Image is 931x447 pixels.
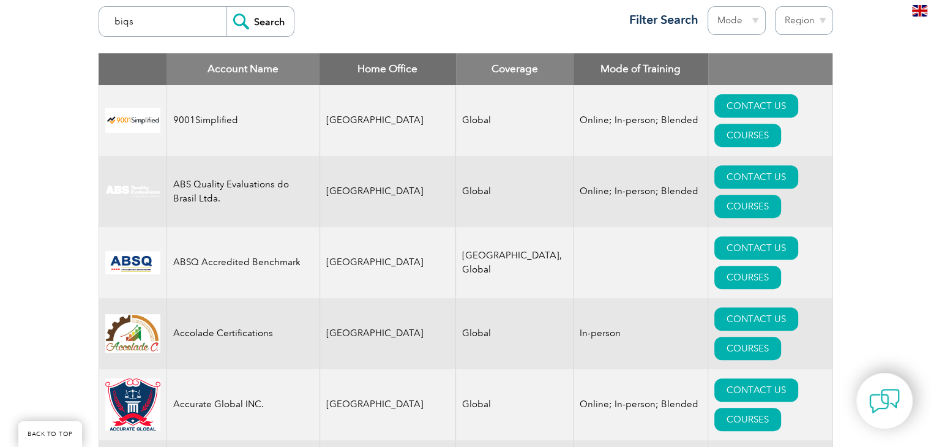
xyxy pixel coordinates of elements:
[105,185,160,198] img: c92924ac-d9bc-ea11-a814-000d3a79823d-logo.jpg
[714,408,781,431] a: COURSES
[320,227,456,298] td: [GEOGRAPHIC_DATA]
[456,227,574,298] td: [GEOGRAPHIC_DATA], Global
[105,251,160,274] img: cc24547b-a6e0-e911-a812-000d3a795b83-logo.png
[166,53,320,85] th: Account Name: activate to sort column descending
[714,165,798,189] a: CONTACT US
[166,369,320,440] td: Accurate Global INC.
[714,124,781,147] a: COURSES
[574,369,708,440] td: Online; In-person; Blended
[456,298,574,369] td: Global
[320,53,456,85] th: Home Office: activate to sort column ascending
[714,195,781,218] a: COURSES
[912,5,927,17] img: en
[18,421,82,447] a: BACK TO TOP
[714,266,781,289] a: COURSES
[105,378,160,431] img: a034a1f6-3919-f011-998a-0022489685a1-logo.png
[320,298,456,369] td: [GEOGRAPHIC_DATA]
[574,298,708,369] td: In-person
[166,156,320,227] td: ABS Quality Evaluations do Brasil Ltda.
[456,53,574,85] th: Coverage: activate to sort column ascending
[869,386,900,416] img: contact-chat.png
[320,369,456,440] td: [GEOGRAPHIC_DATA]
[714,236,798,260] a: CONTACT US
[714,94,798,118] a: CONTACT US
[456,369,574,440] td: Global
[574,53,708,85] th: Mode of Training: activate to sort column ascending
[708,53,832,85] th: : activate to sort column ascending
[714,307,798,331] a: CONTACT US
[166,85,320,156] td: 9001Simplified
[714,337,781,360] a: COURSES
[166,227,320,298] td: ABSQ Accredited Benchmark
[714,378,798,402] a: CONTACT US
[320,85,456,156] td: [GEOGRAPHIC_DATA]
[622,12,698,28] h3: Filter Search
[456,156,574,227] td: Global
[105,108,160,133] img: 37c9c059-616f-eb11-a812-002248153038-logo.png
[574,85,708,156] td: Online; In-person; Blended
[226,7,294,36] input: Search
[456,85,574,156] td: Global
[166,298,320,369] td: Accolade Certifications
[320,156,456,227] td: [GEOGRAPHIC_DATA]
[574,156,708,227] td: Online; In-person; Blended
[105,314,160,353] img: 1a94dd1a-69dd-eb11-bacb-002248159486-logo.jpg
